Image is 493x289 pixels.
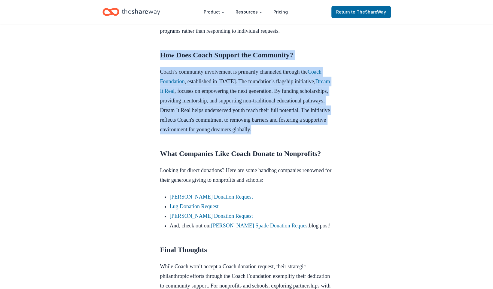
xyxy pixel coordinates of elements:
a: Pricing [269,6,293,18]
li: And, check out our blog post! [170,221,333,230]
a: Returnto TheShareWay [331,6,391,18]
nav: Main [199,5,293,19]
button: Product [199,6,230,18]
a: [PERSON_NAME] Donation Request [170,213,253,219]
a: [PERSON_NAME] Spade Donation Request [211,223,309,229]
p: Looking for direct donations? Here are some handbag companies renowned for their generous giving ... [160,166,333,185]
a: [PERSON_NAME] Donation Request [170,194,253,200]
a: Lug Donation Request [170,203,219,209]
h2: How Does Coach Support the Community? [160,50,333,60]
h2: What Companies Like Coach Donate to Nonprofits? [160,149,333,158]
span: to TheShareWay [351,9,386,14]
h2: Final Thoughts [160,245,333,254]
p: Coach’s community involvement is primarily channeled through the , established in [DATE]. The fou... [160,67,333,134]
span: Return [336,8,386,16]
button: Resources [231,6,267,18]
a: Home [102,5,160,19]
